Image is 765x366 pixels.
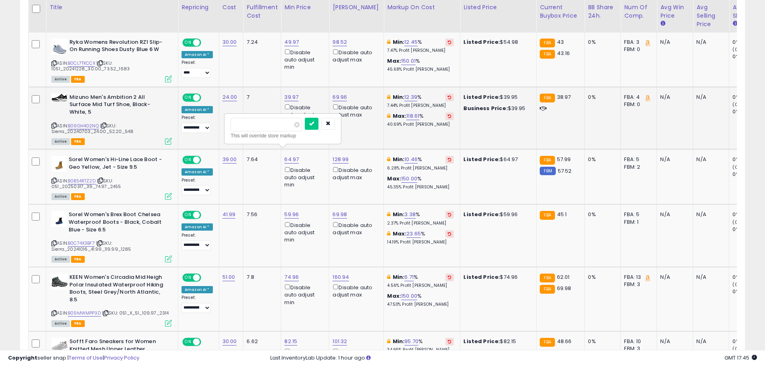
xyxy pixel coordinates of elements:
[540,39,555,47] small: FBA
[732,53,765,60] div: 0%
[732,226,765,233] div: 0%
[51,256,70,263] span: All listings currently available for purchase on Amazon
[406,230,421,238] a: 23.65
[387,156,454,171] div: %
[183,157,193,164] span: ON
[696,94,723,101] div: N/A
[393,211,405,218] b: Min:
[182,106,213,113] div: Amazon AI *
[463,337,500,345] b: Listed Price:
[8,354,139,362] div: seller snap | |
[387,39,454,53] div: %
[393,93,405,101] b: Min:
[333,3,380,12] div: [PERSON_NAME]
[624,46,651,53] div: FBM: 0
[393,273,405,281] b: Min:
[557,273,570,281] span: 62.01
[51,193,70,200] span: All listings currently available for purchase on Amazon
[463,274,530,281] div: $74.96
[284,337,297,346] a: 82.15
[68,60,95,67] a: B0CL7TKCCX
[247,274,275,281] div: 7.8
[51,123,133,135] span: | SKU: Sierra_20240703_24.00_52.20_548
[540,274,555,282] small: FBA
[51,138,70,145] span: All listings currently available for purchase on Amazon
[71,256,85,263] span: FBA
[732,3,762,20] div: Avg BB Share
[624,211,651,218] div: FBA: 5
[732,281,744,288] small: (0%)
[387,338,454,353] div: %
[200,274,213,281] span: OFF
[696,338,723,345] div: N/A
[393,230,407,237] b: Max:
[404,273,414,281] a: 6.71
[387,230,454,245] div: %
[222,3,240,12] div: Cost
[333,48,377,63] div: Disable auto adjust max
[732,338,765,345] div: 0%
[463,94,530,101] div: $39.95
[8,354,37,362] strong: Copyright
[624,39,651,46] div: FBA: 3
[732,94,765,101] div: 0%
[284,3,326,12] div: Min Price
[393,337,405,345] b: Min:
[448,95,451,99] i: Revert to store-level Min Markup
[387,221,454,226] p: 2.37% Profit [PERSON_NAME]
[71,138,85,145] span: FBA
[588,94,614,101] div: 0%
[660,3,690,20] div: Avg Win Price
[333,103,377,119] div: Disable auto adjust max
[463,273,500,281] b: Listed Price:
[463,211,530,218] div: $59.96
[182,3,216,12] div: Repricing
[183,274,193,281] span: ON
[557,93,571,101] span: 38.97
[284,103,323,126] div: Disable auto adjust min
[284,273,299,281] a: 74.96
[182,286,213,293] div: Amazon AI *
[231,132,335,140] div: This will override store markup
[247,338,275,345] div: 6.62
[69,39,167,55] b: Ryka Womens Revolution RZ1 Slip-On Running Shoes Dusty Blue 6 W
[732,219,744,225] small: (0%)
[393,112,407,120] b: Max:
[182,51,213,58] div: Amazon AI *
[387,302,454,307] p: 47.53% Profit [PERSON_NAME]
[588,338,614,345] div: 0%
[463,338,530,345] div: $82.15
[404,38,418,46] a: 12.45
[732,156,765,163] div: 0%
[51,274,172,326] div: ASIN:
[557,284,571,292] span: 69.98
[463,38,500,46] b: Listed Price:
[333,93,347,101] a: 69.96
[724,354,757,362] span: 2025-09-9 17:45 GMT
[660,20,665,27] small: Avg Win Price.
[624,3,653,20] div: Num of Comp.
[588,39,614,46] div: 0%
[183,212,193,219] span: ON
[588,3,617,20] div: BB Share 24h.
[51,178,121,190] span: | SKU: 051_20250317_39_74.97_2455
[387,57,401,65] b: Max:
[182,295,213,313] div: Preset:
[624,338,651,345] div: FBA: 10
[247,94,275,101] div: 7
[660,338,687,345] div: N/A
[732,171,765,178] div: 0%
[557,211,567,218] span: 45.1
[222,337,237,346] a: 30.00
[270,354,757,362] div: Last InventoryLab Update: 1 hour ago.
[540,94,555,102] small: FBA
[183,94,193,101] span: ON
[463,105,530,112] div: $39.95
[247,156,275,163] div: 7.64
[200,157,213,164] span: OFF
[51,94,172,144] div: ASIN:
[393,38,405,46] b: Min:
[624,101,651,108] div: FBM: 0
[463,104,508,112] b: Business Price:
[333,337,347,346] a: 101.32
